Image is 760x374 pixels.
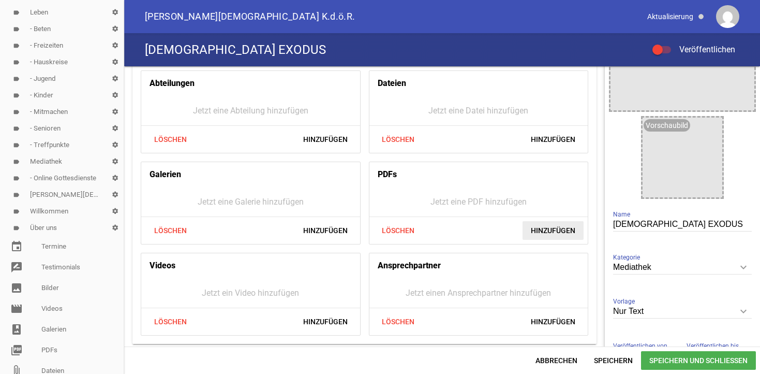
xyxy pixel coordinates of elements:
i: settings [107,21,124,37]
i: label [13,76,20,82]
i: label [13,26,20,33]
i: label [13,142,20,149]
span: Hinzufügen [523,221,584,240]
span: Löschen [374,130,423,149]
i: label [13,159,20,165]
div: Jetzt eine Datei hinzufügen [369,96,588,125]
i: event [10,240,23,253]
i: label [13,42,20,49]
i: settings [107,87,124,104]
h4: Videos [150,257,175,274]
i: settings [107,170,124,186]
i: photo_album [10,323,23,336]
h4: Dateien [378,75,406,92]
i: image [10,282,23,294]
span: Veröffentlichen [667,45,735,54]
i: label [13,225,20,232]
i: label [13,192,20,198]
i: settings [107,70,124,87]
h4: Galerien [150,166,181,183]
i: rate_review [10,261,23,274]
i: settings [107,203,124,220]
span: Speichern und Schließen [641,351,756,370]
i: settings [107,137,124,153]
i: keyboard_arrow_down [735,259,752,276]
i: settings [107,186,124,203]
i: settings [107,153,124,170]
div: Jetzt eine Galerie hinzufügen [141,187,360,217]
span: Löschen [145,221,195,240]
i: settings [107,4,124,21]
i: label [13,59,20,66]
i: label [13,175,20,182]
span: Löschen [145,312,195,331]
i: settings [107,54,124,70]
h4: Abteilungen [150,75,195,92]
div: Vorschaubild [644,119,690,132]
span: Veröffentlichen bis [687,341,739,351]
span: Speichern [586,351,641,370]
i: movie [10,303,23,315]
i: settings [107,37,124,54]
h4: [DEMOGRAPHIC_DATA] EXODUS [145,41,326,58]
i: label [13,9,20,16]
i: label [13,125,20,132]
i: settings [107,220,124,236]
span: Hinzufügen [523,312,584,331]
i: settings [107,104,124,120]
i: label [13,92,20,99]
span: Veröffentlichen von [613,341,667,351]
div: Jetzt eine PDF hinzufügen [369,187,588,217]
i: label [13,208,20,215]
span: Löschen [374,221,423,240]
span: Abbrechen [527,351,586,370]
span: Löschen [374,312,423,331]
div: Jetzt einen Ansprechpartner hinzufügen [369,278,588,308]
span: Hinzufügen [523,130,584,149]
span: Hinzufügen [295,130,356,149]
i: keyboard_arrow_down [735,303,752,320]
span: Hinzufügen [295,221,356,240]
h4: Ansprechpartner [378,257,441,274]
i: label [13,109,20,116]
div: Jetzt eine Abteilung hinzufügen [141,96,360,125]
span: Hinzufügen [295,312,356,331]
i: settings [107,120,124,137]
span: Löschen [145,130,195,149]
div: Jetzt ein Video hinzufügen [141,278,360,308]
h4: PDFs [378,166,397,183]
span: [PERSON_NAME][DEMOGRAPHIC_DATA] K.d.ö.R. [145,12,355,21]
i: picture_as_pdf [10,344,23,356]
